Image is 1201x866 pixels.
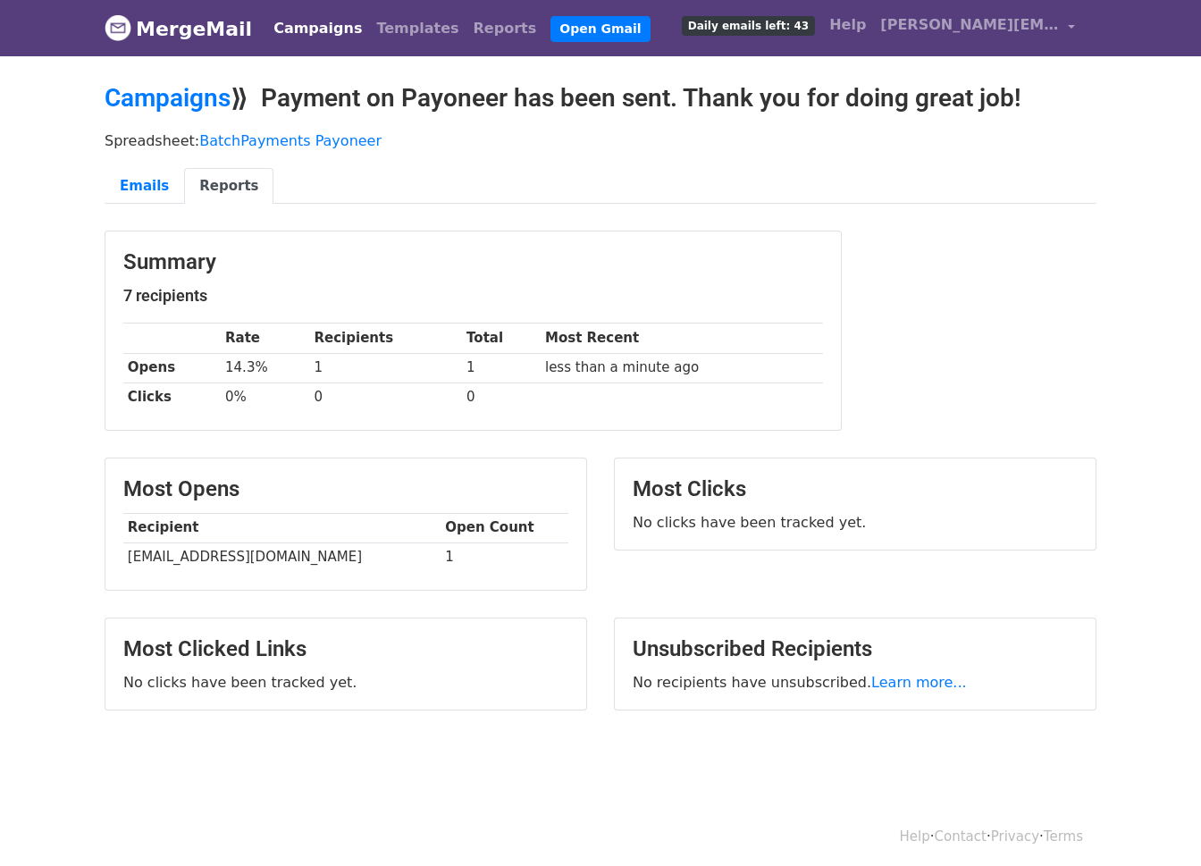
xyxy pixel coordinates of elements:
h3: Unsubscribed Recipients [633,636,1078,662]
p: No clicks have been tracked yet. [633,513,1078,532]
a: Help [822,7,873,43]
td: 0 [462,383,541,412]
td: 0% [221,383,309,412]
td: 0 [310,383,463,412]
a: Campaigns [266,11,369,46]
p: Spreadsheet: [105,131,1096,150]
h3: Most Clicked Links [123,636,568,662]
th: Total [462,324,541,353]
h3: Summary [123,249,823,275]
a: Reports [466,11,544,46]
img: MergeMail logo [105,14,131,41]
a: Campaigns [105,83,231,113]
th: Recipients [310,324,463,353]
td: less than a minute ago [541,353,823,383]
th: Most Recent [541,324,823,353]
a: Help [900,828,930,845]
th: Clicks [123,383,221,412]
a: Contact [935,828,987,845]
a: Privacy [991,828,1039,845]
span: Daily emails left: 43 [682,16,815,36]
a: Learn more... [871,674,967,691]
a: Terms [1044,828,1083,845]
h2: ⟫ Payment on Payoneer has been sent. Thank you for doing great job! [105,83,1096,114]
th: Recipient [123,513,441,542]
a: Open Gmail [550,16,650,42]
a: Templates [369,11,466,46]
td: [EMAIL_ADDRESS][DOMAIN_NAME] [123,542,441,572]
td: 1 [462,353,541,383]
p: No clicks have been tracked yet. [123,673,568,692]
h5: 7 recipients [123,286,823,306]
th: Open Count [441,513,568,542]
a: Daily emails left: 43 [675,7,822,43]
a: Reports [184,168,273,205]
td: 14.3% [221,353,309,383]
td: 1 [310,353,463,383]
th: Opens [123,353,221,383]
p: No recipients have unsubscribed. [633,673,1078,692]
a: MergeMail [105,10,252,47]
td: 1 [441,542,568,572]
a: BatchPayments Payoneer [199,132,382,149]
a: Emails [105,168,184,205]
h3: Most Clicks [633,476,1078,502]
a: [PERSON_NAME][EMAIL_ADDRESS][DOMAIN_NAME] [873,7,1082,49]
h3: Most Opens [123,476,568,502]
span: [PERSON_NAME][EMAIL_ADDRESS][DOMAIN_NAME] [880,14,1059,36]
th: Rate [221,324,309,353]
